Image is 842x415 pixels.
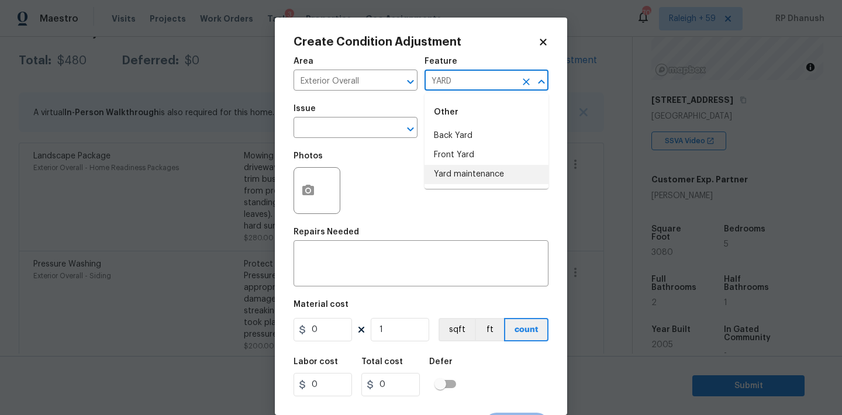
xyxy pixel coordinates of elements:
[294,57,313,65] h5: Area
[294,300,348,309] h5: Material cost
[294,152,323,160] h5: Photos
[533,74,550,90] button: Close
[402,74,419,90] button: Open
[294,105,316,113] h5: Issue
[294,36,538,48] h2: Create Condition Adjustment
[425,126,548,146] li: Back Yard
[294,228,359,236] h5: Repairs Needed
[425,146,548,165] li: Front Yard
[439,318,475,341] button: sqft
[518,74,534,90] button: Clear
[361,358,403,366] h5: Total cost
[402,121,419,137] button: Open
[504,318,548,341] button: count
[425,98,548,126] div: Other
[475,318,504,341] button: ft
[425,57,457,65] h5: Feature
[429,358,453,366] h5: Defer
[425,165,548,184] li: Yard maintenance
[294,358,338,366] h5: Labor cost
